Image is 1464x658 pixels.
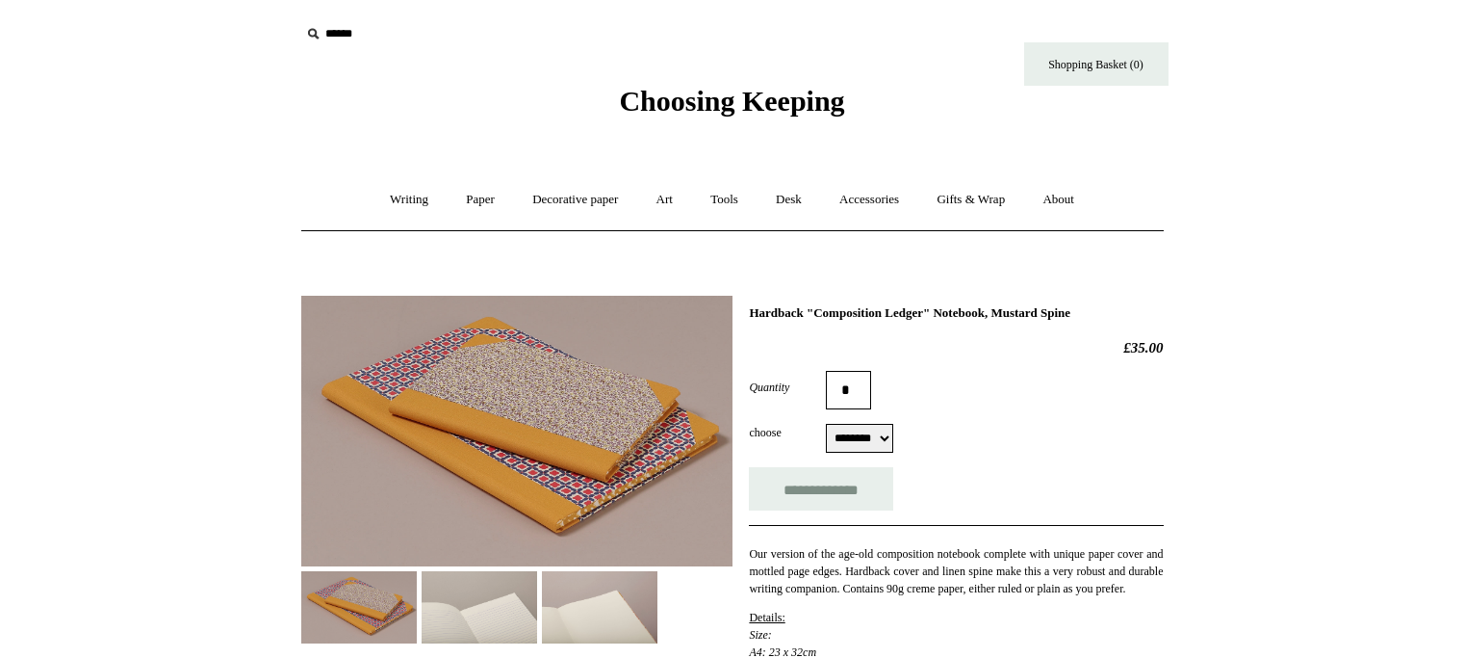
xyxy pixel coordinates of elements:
[758,174,819,225] a: Desk
[822,174,916,225] a: Accessories
[301,296,732,566] img: Hardback "Composition Ledger" Notebook, Mustard Spine
[749,547,1163,595] span: Our version of the age-old composition notebook complete with unique paper cover and mottled page...
[1024,42,1169,86] a: Shopping Basket (0)
[749,339,1163,356] h2: £35.00
[749,379,826,396] label: Quantity
[1025,174,1092,225] a: About
[449,174,512,225] a: Paper
[619,85,844,117] span: Choosing Keeping
[749,424,826,441] label: choose
[542,571,657,644] img: Hardback "Composition Ledger" Notebook, Mustard Spine
[619,100,844,114] a: Choosing Keeping
[919,174,1022,225] a: Gifts & Wrap
[422,571,537,644] img: Hardback "Composition Ledger" Notebook, Mustard Spine
[749,305,1163,321] h1: Hardback "Composition Ledger" Notebook, Mustard Spine
[693,174,756,225] a: Tools
[639,174,690,225] a: Art
[301,571,417,644] img: Hardback "Composition Ledger" Notebook, Mustard Spine
[749,611,784,624] span: Details:
[515,174,635,225] a: Decorative paper
[372,174,446,225] a: Writing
